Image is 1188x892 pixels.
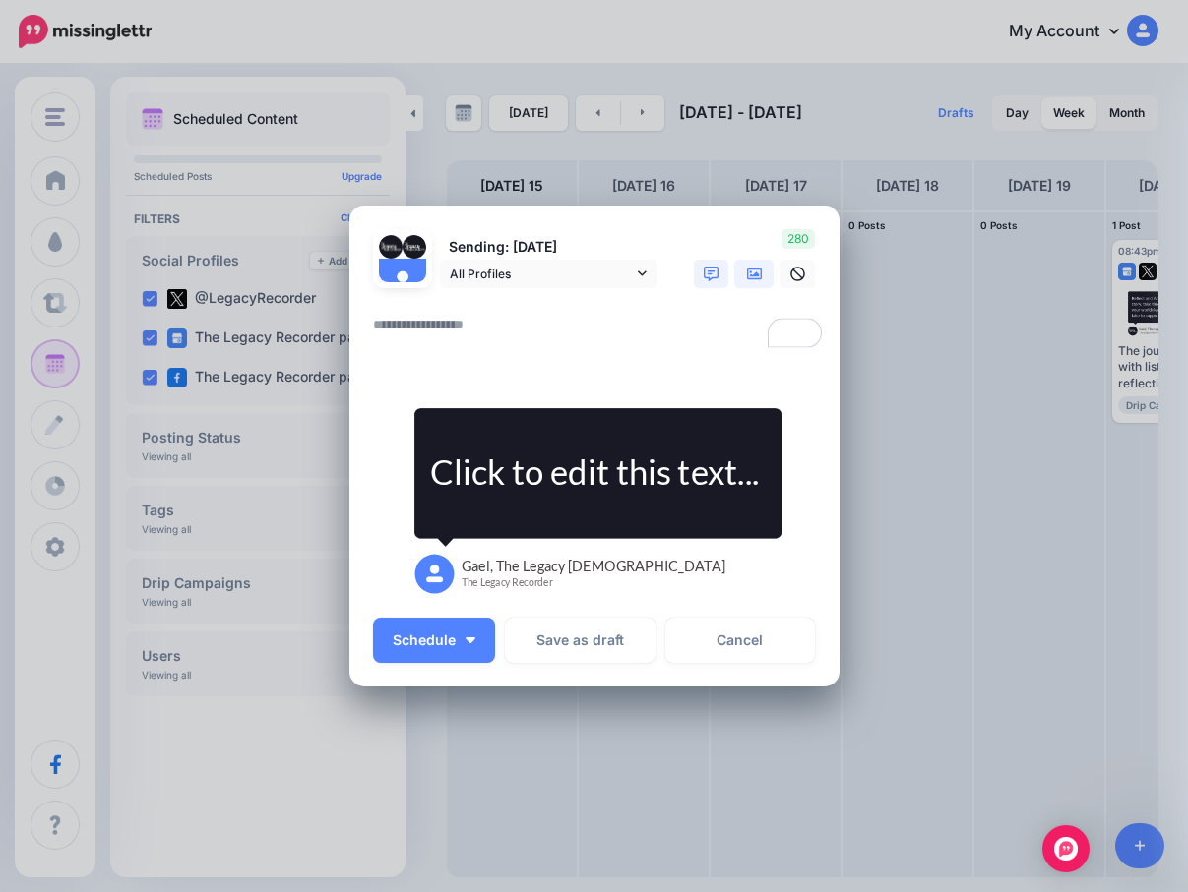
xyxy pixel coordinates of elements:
[373,313,826,351] textarea: To enrich screen reader interactions, please activate Accessibility in Grammarly extension settings
[430,448,765,497] div: Click to edit this text...
[505,618,656,663] button: Save as draft
[782,229,815,249] span: 280
[403,235,426,259] img: B3DAnmI9-29756.jpg
[440,260,657,288] a: All Profiles
[440,236,657,259] p: Sending: [DATE]
[1042,825,1090,872] div: Open Intercom Messenger
[393,633,456,647] span: Schedule
[450,264,633,284] span: All Profiles
[466,637,475,643] img: arrow-down-white.png
[665,618,816,663] a: Cancel
[379,235,403,259] img: picture-bsa43086.png
[379,259,426,306] img: user_default_image.png
[461,574,552,591] span: The Legacy Recorder
[373,618,495,663] button: Schedule
[461,559,725,575] span: Gael, The Legacy [DEMOGRAPHIC_DATA]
